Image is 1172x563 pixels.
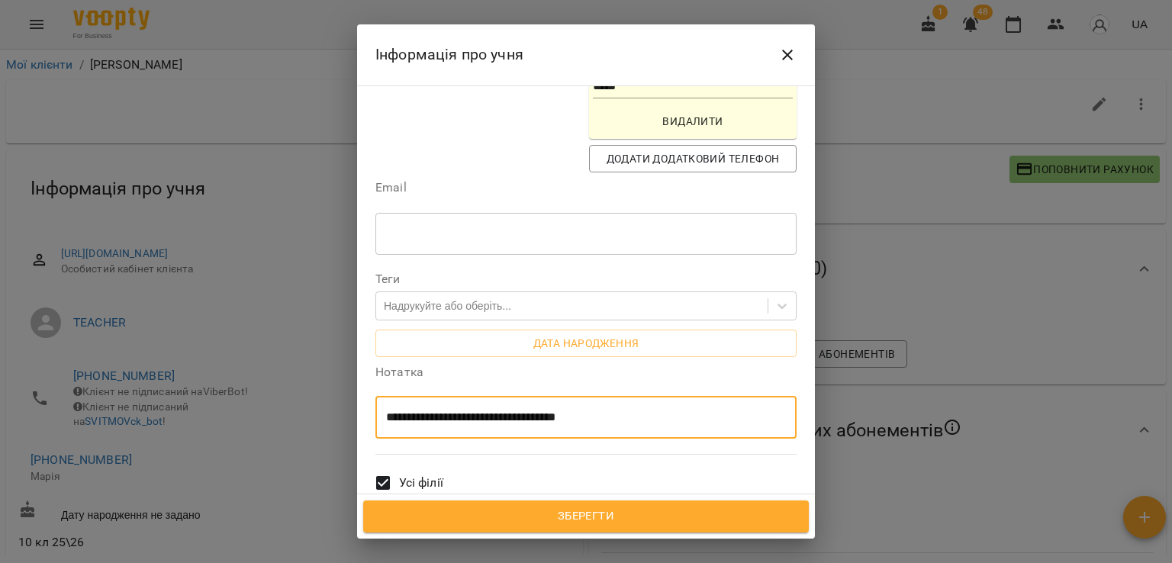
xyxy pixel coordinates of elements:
button: Дата народження [375,330,797,357]
label: Теги [375,273,797,285]
button: Зберегти [363,500,809,532]
span: Видалити [599,112,787,130]
button: Видалити [593,108,793,135]
button: Close [769,37,806,73]
span: Зберегти [380,507,792,526]
button: Додати додатковий телефон [589,145,797,172]
span: Додати додатковий телефон [601,150,784,168]
label: Нотатка [375,366,797,378]
label: Email [375,182,797,194]
span: Дата народження [388,334,784,352]
div: Надрукуйте або оберіть... [384,298,511,314]
h6: Інформація про учня [375,43,523,66]
span: Усі філії [399,474,443,492]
